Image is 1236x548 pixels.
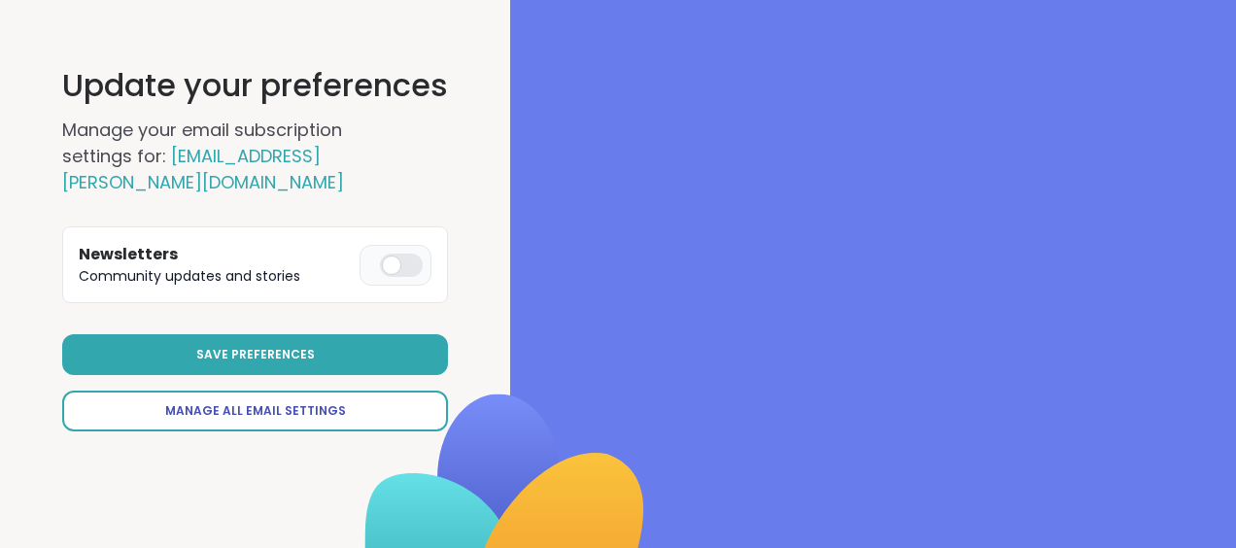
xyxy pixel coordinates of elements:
span: Manage All Email Settings [165,402,346,420]
span: Save Preferences [196,346,315,363]
span: [EMAIL_ADDRESS][PERSON_NAME][DOMAIN_NAME] [62,144,344,194]
h2: Manage your email subscription settings for: [62,117,412,195]
button: Save Preferences [62,334,448,375]
a: Manage All Email Settings [62,391,448,431]
h3: Newsletters [79,243,352,266]
p: Community updates and stories [79,266,352,287]
h1: Update your preferences [62,62,448,109]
